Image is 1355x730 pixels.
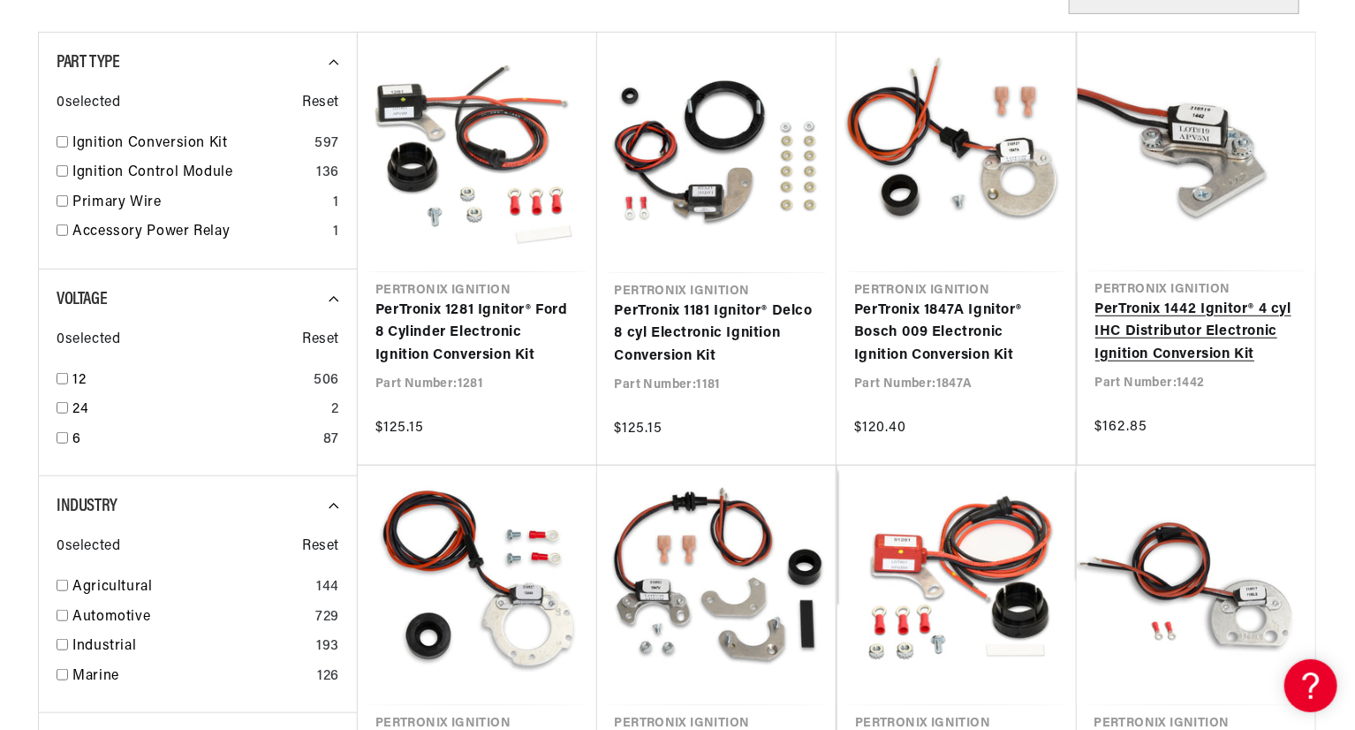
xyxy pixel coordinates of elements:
[72,192,326,215] a: Primary Wire
[302,92,339,115] span: Reset
[1095,299,1298,367] a: PerTronix 1442 Ignitor® 4 cyl IHC Distributor Electronic Ignition Conversion Kit
[57,536,120,559] span: 0 selected
[315,606,339,629] div: 729
[615,300,820,369] a: PerTronix 1181 Ignitor® Delco 8 cyl Electronic Ignition Conversion Kit
[302,329,339,352] span: Reset
[331,399,339,422] div: 2
[314,369,339,392] div: 506
[57,498,117,515] span: Industry
[72,429,316,452] a: 6
[72,665,310,688] a: Marine
[333,192,339,215] div: 1
[333,221,339,244] div: 1
[317,665,339,688] div: 126
[72,576,309,599] a: Agricultural
[72,221,326,244] a: Accessory Power Relay
[316,635,339,658] div: 193
[316,162,339,185] div: 136
[57,291,107,308] span: Voltage
[314,133,339,156] div: 597
[72,133,307,156] a: Ignition Conversion Kit
[72,606,308,629] a: Automotive
[57,92,120,115] span: 0 selected
[57,329,120,352] span: 0 selected
[854,300,1058,368] a: PerTronix 1847A Ignitor® Bosch 009 Electronic Ignition Conversion Kit
[72,399,324,422] a: 24
[72,635,309,658] a: Industrial
[302,536,339,559] span: Reset
[323,429,339,452] div: 87
[375,300,579,368] a: PerTronix 1281 Ignitor® Ford 8 Cylinder Electronic Ignition Conversion Kit
[316,576,339,599] div: 144
[72,162,309,185] a: Ignition Control Module
[72,369,307,392] a: 12
[57,54,119,72] span: Part Type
